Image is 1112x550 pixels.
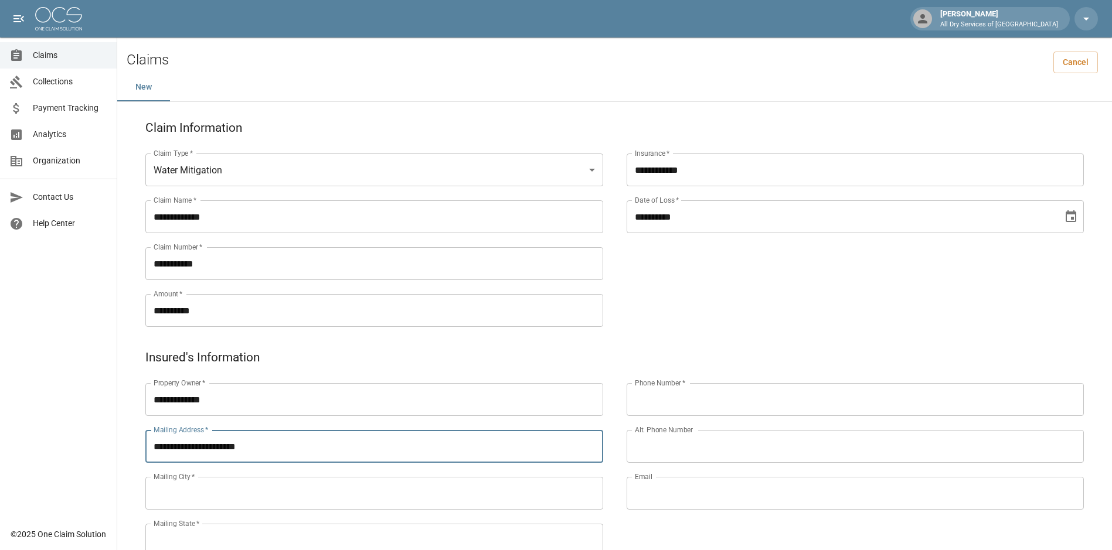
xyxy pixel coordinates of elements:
span: Payment Tracking [33,102,107,114]
label: Mailing Address [154,425,208,435]
a: Cancel [1053,52,1098,73]
button: open drawer [7,7,30,30]
span: Analytics [33,128,107,141]
label: Alt. Phone Number [635,425,693,435]
span: Collections [33,76,107,88]
div: dynamic tabs [117,73,1112,101]
div: [PERSON_NAME] [936,8,1063,29]
button: New [117,73,170,101]
label: Property Owner [154,378,206,388]
label: Claim Type [154,148,193,158]
p: All Dry Services of [GEOGRAPHIC_DATA] [940,20,1058,30]
h2: Claims [127,52,169,69]
label: Mailing State [154,518,199,528]
label: Mailing City [154,472,195,481]
label: Date of Loss [635,195,679,205]
label: Claim Name [154,195,196,205]
label: Phone Number [635,378,685,388]
div: © 2025 One Claim Solution [11,528,106,540]
label: Email [635,472,652,481]
button: Choose date, selected date is Jul 11, 2025 [1059,205,1083,228]
span: Claims [33,49,107,62]
span: Contact Us [33,191,107,203]
div: Water Mitigation [145,153,603,186]
img: ocs-logo-white-transparent.png [35,7,82,30]
label: Amount [154,289,183,299]
label: Insurance [635,148,669,158]
span: Organization [33,155,107,167]
span: Help Center [33,217,107,230]
label: Claim Number [154,242,202,252]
